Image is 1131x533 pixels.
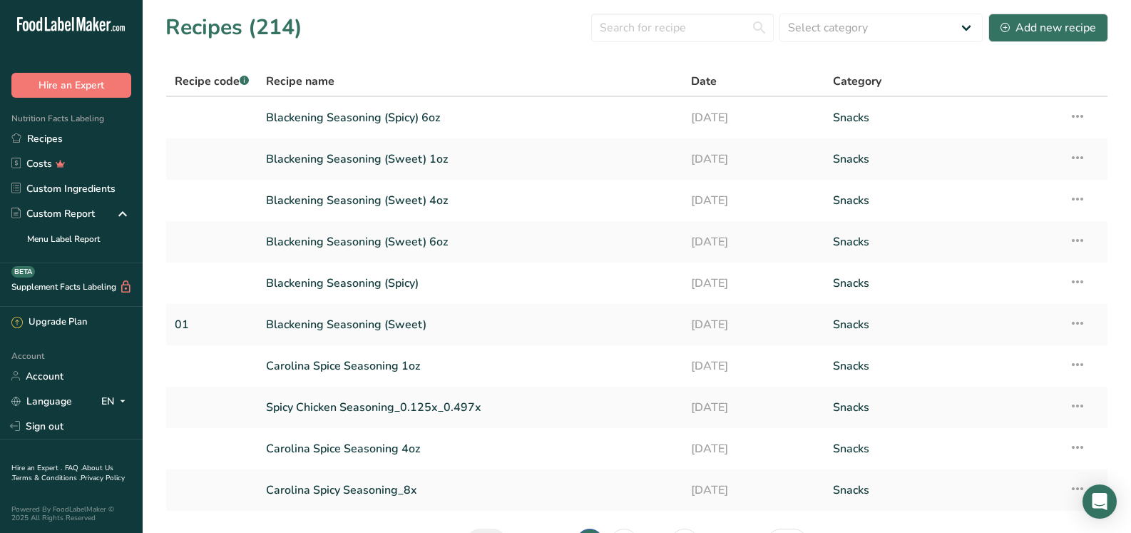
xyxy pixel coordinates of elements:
a: Blackening Seasoning (Sweet) [266,310,674,340]
a: Blackening Seasoning (Sweet) 6oz [266,227,674,257]
a: Language [11,389,72,414]
a: About Us . [11,463,113,483]
div: Open Intercom Messenger [1083,484,1117,519]
a: Carolina Spice Seasoning 4oz [266,434,674,464]
a: Snacks [833,392,1052,422]
a: Privacy Policy [81,473,125,483]
a: [DATE] [691,434,816,464]
a: Snacks [833,144,1052,174]
a: FAQ . [65,463,82,473]
a: [DATE] [691,186,816,215]
h1: Recipes (214) [165,11,302,44]
a: Carolina Spice Seasoning 1oz [266,351,674,381]
span: Date [691,73,717,90]
a: Blackening Seasoning (Sweet) 1oz [266,144,674,174]
div: EN [101,392,131,410]
span: Recipe code [175,73,249,89]
a: Blackening Seasoning (Spicy) 6oz [266,103,674,133]
a: Snacks [833,310,1052,340]
a: Snacks [833,227,1052,257]
a: Snacks [833,186,1052,215]
a: Snacks [833,434,1052,464]
a: [DATE] [691,268,816,298]
div: Upgrade Plan [11,315,87,330]
a: [DATE] [691,144,816,174]
a: Snacks [833,268,1052,298]
div: Add new recipe [1000,19,1096,36]
a: [DATE] [691,103,816,133]
span: Recipe name [266,73,334,90]
div: Custom Report [11,206,95,221]
a: Blackening Seasoning (Spicy) [266,268,674,298]
a: Terms & Conditions . [12,473,81,483]
a: Snacks [833,475,1052,505]
a: [DATE] [691,227,816,257]
a: Spicy Chicken Seasoning_0.125x_0.497x [266,392,674,422]
span: Category [833,73,881,90]
a: Blackening Seasoning (Sweet) 4oz [266,186,674,215]
button: Add new recipe [988,14,1108,42]
a: [DATE] [691,351,816,381]
button: Hire an Expert [11,73,131,98]
a: 01 [175,310,249,340]
a: [DATE] [691,392,816,422]
div: Powered By FoodLabelMaker © 2025 All Rights Reserved [11,505,131,522]
a: Carolina Spicy Seasoning_8x [266,475,674,505]
a: Snacks [833,351,1052,381]
input: Search for recipe [591,14,774,42]
div: BETA [11,266,35,278]
a: Hire an Expert . [11,463,62,473]
a: Snacks [833,103,1052,133]
a: [DATE] [691,310,816,340]
a: [DATE] [691,475,816,505]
